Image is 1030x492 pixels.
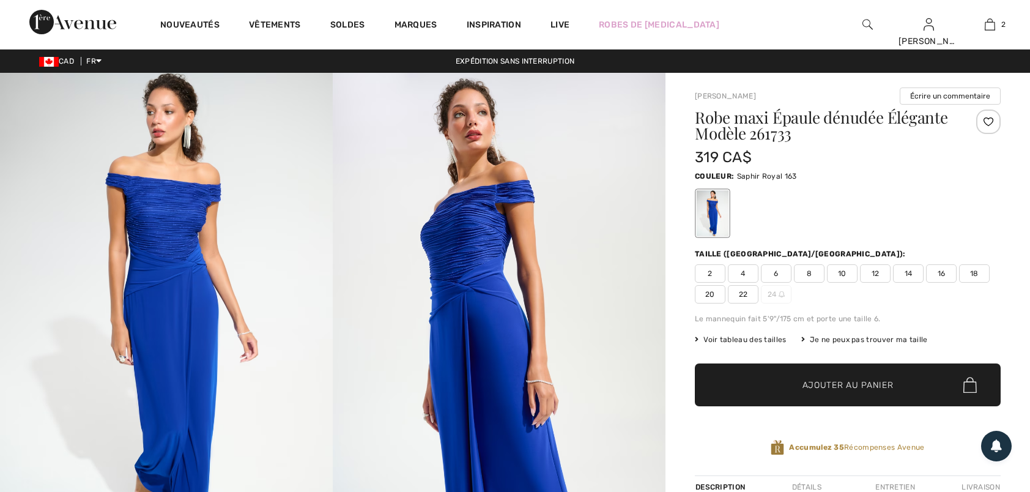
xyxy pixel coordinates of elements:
[39,57,59,67] img: Canadian Dollar
[695,92,756,100] a: [PERSON_NAME]
[771,439,784,456] img: Récompenses Avenue
[29,10,116,34] img: 1ère Avenue
[926,264,957,283] span: 16
[695,110,950,141] h1: Robe maxi Épaule dénudée Élégante Modèle 261733
[924,17,934,32] img: Mes infos
[695,172,734,181] span: Couleur:
[695,264,725,283] span: 2
[249,20,301,32] a: Vêtements
[697,190,728,236] div: Saphir Royal 163
[963,377,977,393] img: Bag.svg
[86,57,102,65] span: FR
[827,264,858,283] span: 10
[695,285,725,304] span: 20
[728,264,758,283] span: 4
[695,248,908,259] div: Taille ([GEOGRAPHIC_DATA]/[GEOGRAPHIC_DATA]):
[330,20,365,32] a: Soldes
[862,17,873,32] img: recherche
[860,264,891,283] span: 12
[467,20,521,32] span: Inspiration
[695,313,1001,324] div: Le mannequin fait 5'9"/175 cm et porte une taille 6.
[599,18,719,31] a: Robes de [MEDICAL_DATA]
[1001,19,1006,30] span: 2
[695,363,1001,406] button: Ajouter au panier
[801,334,928,345] div: Je ne peux pas trouver ma taille
[959,264,990,283] span: 18
[761,285,791,304] span: 24
[160,20,220,32] a: Nouveautés
[39,57,79,65] span: CAD
[789,443,844,452] strong: Accumulez 35
[695,334,787,345] span: Voir tableau des tailles
[761,264,791,283] span: 6
[728,285,758,304] span: 22
[985,17,995,32] img: Mon panier
[789,442,924,453] span: Récompenses Avenue
[794,264,824,283] span: 8
[900,88,1001,105] button: Écrire un commentaire
[893,264,924,283] span: 14
[695,149,752,166] span: 319 CA$
[779,291,785,297] img: ring-m.svg
[737,172,797,181] span: Saphir Royal 163
[924,18,934,30] a: Se connecter
[960,17,1020,32] a: 2
[550,18,569,31] a: Live
[395,20,437,32] a: Marques
[898,35,958,48] div: [PERSON_NAME]
[802,379,894,392] span: Ajouter au panier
